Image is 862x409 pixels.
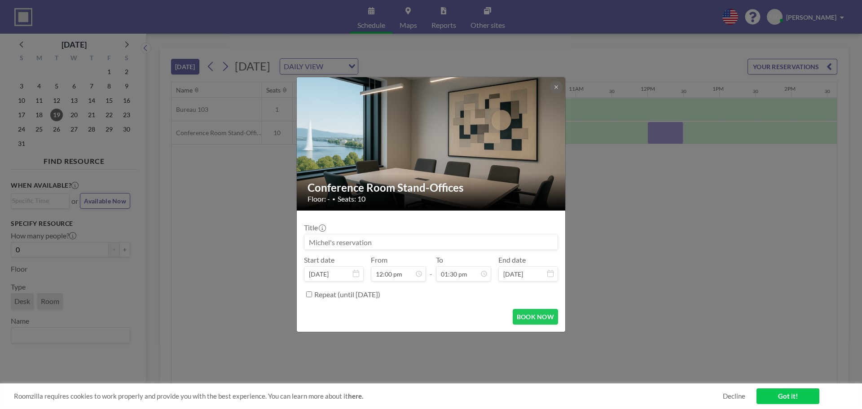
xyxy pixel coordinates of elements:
[371,255,387,264] label: From
[304,255,334,264] label: Start date
[314,290,380,299] label: Repeat (until [DATE])
[430,259,432,278] span: -
[14,392,723,400] span: Roomzilla requires cookies to work properly and provide you with the best experience. You can lea...
[498,255,526,264] label: End date
[308,181,555,194] h2: Conference Room Stand-Offices
[513,309,558,325] button: BOOK NOW
[304,234,558,250] input: Michel's reservation
[723,392,745,400] a: Decline
[297,54,566,234] img: 537.png
[308,194,330,203] span: Floor: -
[332,196,335,202] span: •
[338,194,365,203] span: Seats: 10
[348,392,363,400] a: here.
[756,388,819,404] a: Got it!
[436,255,443,264] label: To
[304,223,325,232] label: Title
